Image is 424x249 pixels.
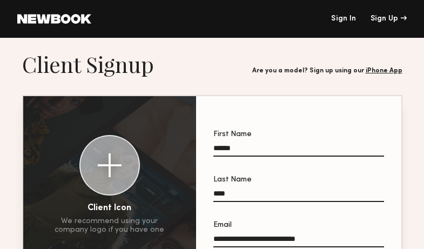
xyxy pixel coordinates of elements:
input: Last Name [213,190,384,202]
input: First Name [213,144,384,157]
div: First Name [213,131,384,138]
div: Client Icon [88,204,131,213]
div: Last Name [213,176,384,184]
div: Email [213,221,384,229]
div: Sign Up [371,15,407,23]
a: Sign In [331,15,356,23]
h1: Client Signup [22,51,154,78]
div: We recommend using your company logo if you have one [55,217,164,234]
input: Email [213,235,384,247]
a: iPhone App [366,68,402,74]
div: Are you a model? Sign up using our [252,68,402,75]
